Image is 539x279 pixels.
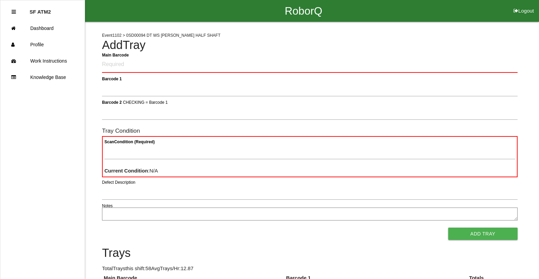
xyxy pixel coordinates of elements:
[104,139,155,144] b: Scan Condition (Required)
[102,39,518,52] h4: Add Tray
[102,52,129,57] b: Main Barcode
[102,100,122,104] b: Barcode 2
[0,69,85,85] a: Knowledge Base
[102,76,122,81] b: Barcode 1
[104,168,158,174] span: : N/A
[12,4,16,20] div: Close
[102,247,518,260] h4: Trays
[104,168,148,174] b: Current Condition
[102,203,113,209] label: Notes
[102,33,220,38] span: Event 1102 > 0SD00094 DT WS [PERSON_NAME] HALF SHAFT
[102,128,518,134] h6: Tray Condition
[0,53,85,69] a: Work Instructions
[102,57,518,73] input: Required
[0,36,85,53] a: Profile
[448,228,518,240] button: Add Tray
[102,265,518,273] p: Total Trays this shift: 58 Avg Trays /Hr: 12.87
[0,20,85,36] a: Dashboard
[30,4,51,15] p: SF ATM2
[102,179,135,185] label: Defect Description
[123,100,168,104] span: CHECKING = Barcode 1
